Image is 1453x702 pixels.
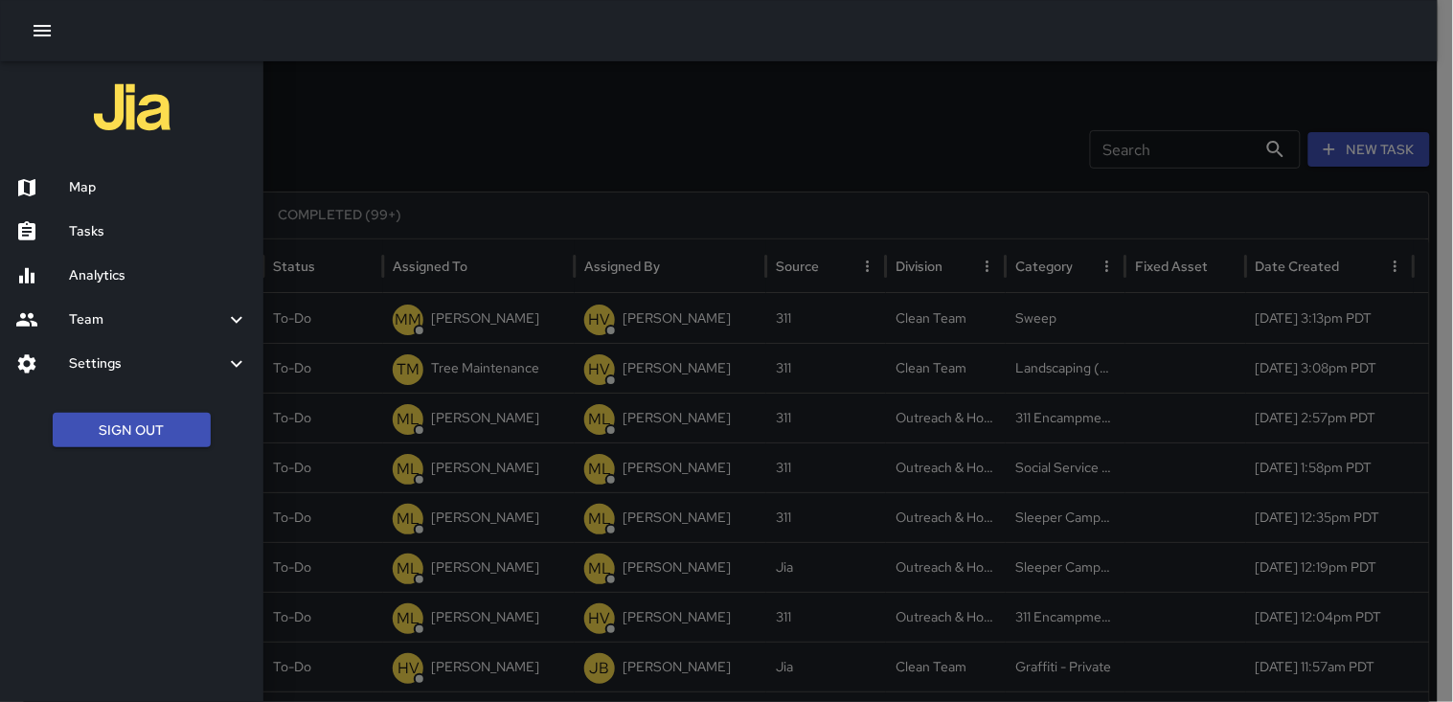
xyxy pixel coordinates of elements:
[69,309,225,330] h6: Team
[69,265,248,286] h6: Analytics
[69,221,248,242] h6: Tasks
[69,353,225,374] h6: Settings
[69,177,248,198] h6: Map
[94,69,170,146] img: jia-logo
[53,413,211,448] button: Sign Out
